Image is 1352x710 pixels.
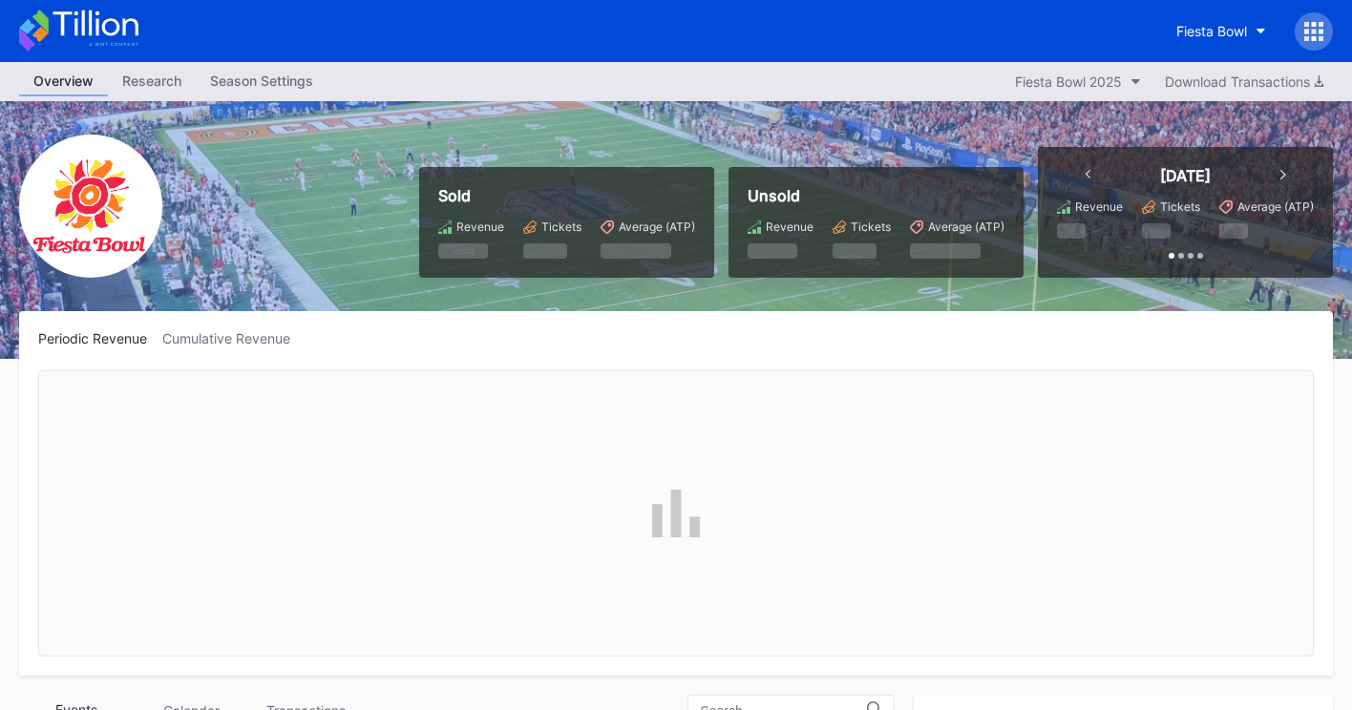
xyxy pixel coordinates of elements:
button: Fiesta Bowl 2025 [1005,69,1151,94]
div: Periodic Revenue [38,330,162,346]
img: FiestaBowl.png [19,135,162,278]
div: Tickets [851,219,891,234]
div: Download Transactions [1165,73,1323,90]
div: Fiesta Bowl [1176,23,1247,39]
div: [DATE] [1160,166,1211,185]
div: Sold [438,186,695,205]
a: Season Settings [196,67,327,96]
a: Research [108,67,196,96]
div: Tickets [1160,199,1200,214]
div: Average (ATP) [619,219,695,234]
div: Revenue [766,219,813,234]
div: Average (ATP) [1237,199,1314,214]
div: Revenue [456,219,504,234]
div: Average (ATP) [928,219,1004,234]
div: Tickets [541,219,581,234]
div: Fiesta Bowl 2025 [1015,73,1122,90]
div: Season Settings [196,67,327,94]
div: Research [108,67,196,94]
button: Download Transactions [1155,69,1333,94]
div: Cumulative Revenue [162,330,306,346]
div: Revenue [1075,199,1123,214]
button: Fiesta Bowl [1162,13,1280,49]
div: Unsold [748,186,1004,205]
a: Overview [19,67,108,96]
